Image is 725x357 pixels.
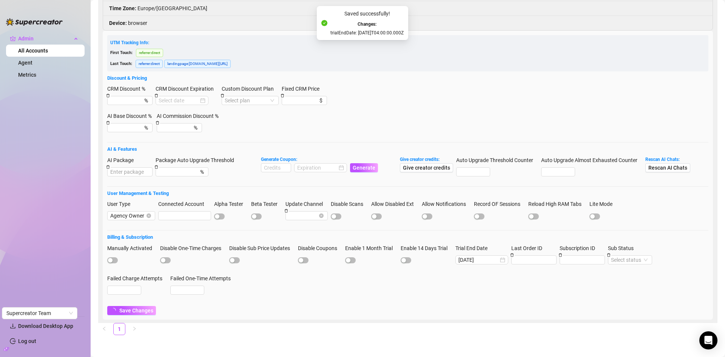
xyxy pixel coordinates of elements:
label: AI Base Discount % [107,112,157,120]
label: Enable 14 Days Trial [401,244,452,252]
label: Allow Notifications [422,200,471,208]
button: Disable One-Time Charges [160,257,171,263]
li: Previous Page [98,323,110,335]
label: Subscription ID [560,244,600,252]
label: Auto Upgrade Threshold Counter [456,156,538,164]
label: Reload High RAM Tabs [528,200,586,208]
span: close-circle [147,213,151,218]
input: CRM Discount Expiration [159,96,199,105]
input: Package Auto Upgrade Threshold [159,168,199,176]
button: Disable Sub Price Updates [229,257,240,263]
h5: Billing & Subscription [107,233,708,241]
span: Download Desktop App [18,323,73,329]
span: Agency Owner [110,212,152,220]
button: right [128,323,140,335]
label: Connected Account [158,200,209,208]
strong: Device : [109,20,127,26]
span: delete [221,94,224,97]
input: Last Order ID [512,256,556,264]
label: Failed Charge Attempts [107,274,167,283]
span: close-circle [319,213,324,218]
li: 1 [113,323,125,335]
span: right [132,326,137,331]
input: Auto Upgrade Threshold Counter [457,168,490,176]
button: Rescan AI Chats [645,163,690,172]
input: Connected Account [158,211,211,220]
label: Alpha Tester [214,200,248,208]
span: delete [284,209,288,213]
label: Beta Tester [251,200,282,208]
label: CRM Discount % [107,85,150,93]
input: Subscription ID [560,256,605,264]
span: landingpage : [DOMAIN_NAME][URL] [164,60,231,68]
label: Disable One-Time Charges [160,244,226,252]
button: left [98,323,110,335]
div: Open Intercom Messenger [699,331,717,349]
span: delete [106,165,110,169]
button: Give creator credits [400,163,453,172]
label: Auto Upgrade Almost Exhausted Counter [541,156,642,164]
pre: trialEndDate: [DATE]T04:00:00.000Z [330,29,404,37]
span: check-circle [321,20,327,26]
a: Metrics [18,72,36,78]
button: Record OF Sessions [474,213,484,219]
h5: AI & Features [107,145,708,153]
a: 1 [114,323,125,335]
label: Record OF Sessions [474,200,525,208]
span: Save Changes [119,308,153,314]
label: Trial End Date [455,244,492,252]
strong: Time Zone : [109,5,136,11]
span: UTM Tracking Info: [110,40,149,45]
label: Disable Sub Price Updates [229,244,295,252]
span: Admin [18,32,72,45]
span: loading [110,307,116,314]
button: Beta Tester [251,213,262,219]
label: AI Commission Discount % [157,112,224,120]
strong: Give creator credits: [400,157,440,162]
label: Manually Activated [107,244,157,252]
label: Update Channel [285,200,328,208]
input: Fixed CRM Price [285,96,318,105]
button: Alpha Tester [214,213,225,219]
button: Lite Mode [589,213,600,219]
label: Allow Disabled Ext [371,200,419,208]
input: AI Commission Discount % [160,124,192,132]
span: referrer : direct [136,49,163,57]
span: delete [154,94,158,97]
input: AI Base Discount % [110,124,143,132]
button: Enable 1 Month Trial [345,257,356,263]
span: delete [154,165,158,169]
label: Failed One-Time Attempts [170,274,236,283]
label: Sub Status [608,244,639,252]
label: Disable Coupons [298,244,342,252]
span: delete [106,94,110,97]
span: Rescan AI Chats [648,165,687,171]
button: Save Changes [107,306,156,315]
div: Saved successfully! [330,9,404,18]
span: left [102,326,106,331]
span: delete [607,253,611,257]
span: crown [10,36,16,42]
label: AI Package [107,156,139,164]
span: First Touch: [110,50,133,55]
span: delete [510,253,514,257]
label: Disable Scans [331,200,368,208]
span: delete [281,94,284,97]
button: Generate [350,163,378,172]
label: User Type [107,200,135,208]
label: Enable 1 Month Trial [345,244,398,252]
input: CRM Discount % [110,96,143,105]
label: Lite Mode [589,200,617,208]
span: Give creator credits [403,165,450,171]
input: Failed Charge Attempts [108,286,141,294]
a: Agent [18,60,32,66]
input: Failed One-Time Attempts [171,286,204,294]
button: Allow Disabled Ext [371,213,382,219]
button: Enable 14 Days Trial [401,257,411,263]
input: AI Package [107,167,153,176]
label: Last Order ID [511,244,547,252]
button: Reload High RAM Tabs [528,213,539,219]
li: Next Page [128,323,140,335]
strong: Generate Coupon: [261,157,297,162]
a: Log out [18,338,36,344]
